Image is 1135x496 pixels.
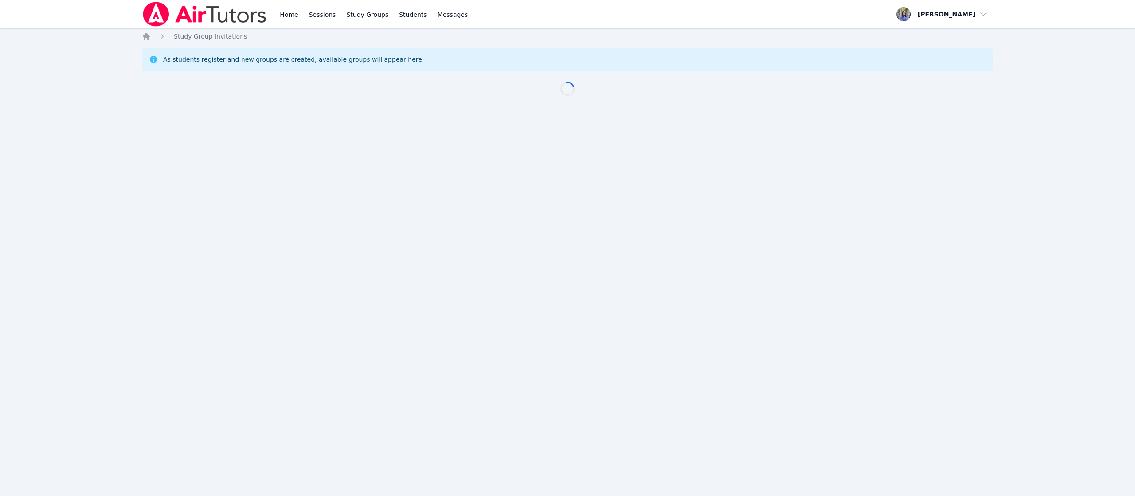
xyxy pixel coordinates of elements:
[163,55,424,64] div: As students register and new groups are created, available groups will appear here.
[438,10,468,19] span: Messages
[142,2,267,27] img: Air Tutors
[174,33,247,40] span: Study Group Invitations
[174,32,247,41] a: Study Group Invitations
[142,32,993,41] nav: Breadcrumb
